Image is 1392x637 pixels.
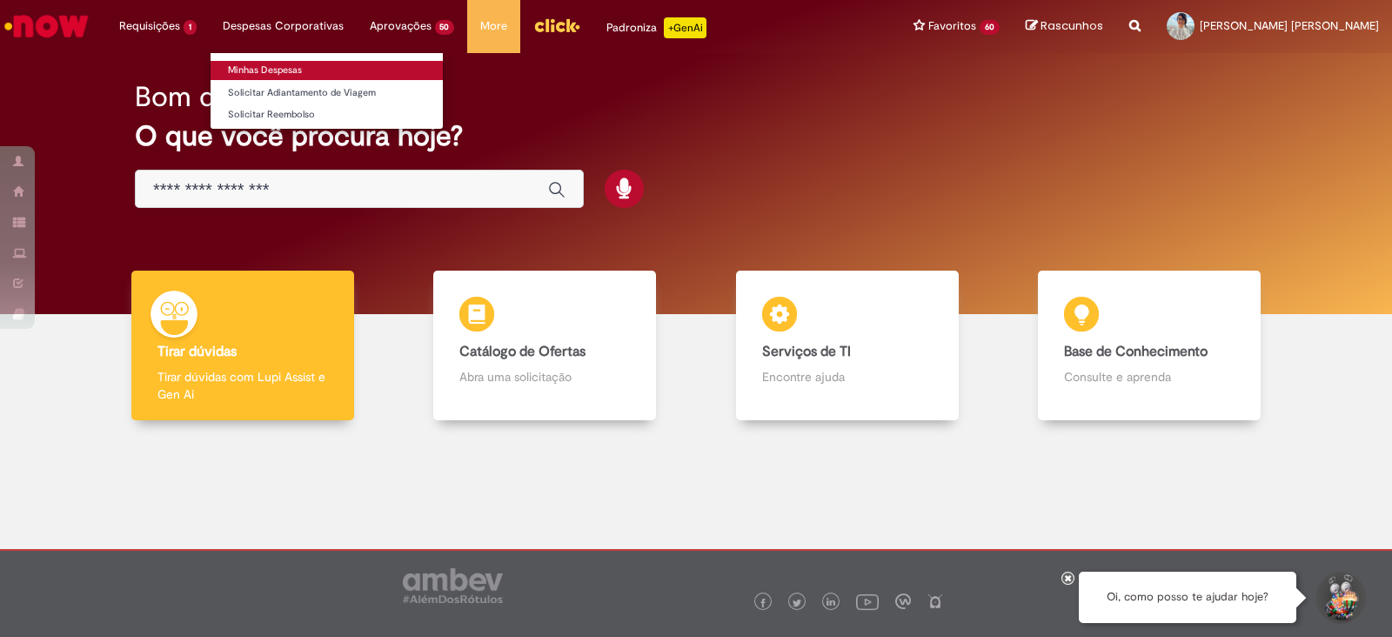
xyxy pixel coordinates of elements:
[1064,343,1208,360] b: Base de Conhecimento
[606,17,706,38] div: Padroniza
[2,9,91,44] img: ServiceNow
[394,271,697,421] a: Catálogo de Ofertas Abra uma solicitação
[980,20,1000,35] span: 60
[1314,572,1366,624] button: Iniciar Conversa de Suporte
[480,17,507,35] span: More
[223,17,344,35] span: Despesas Corporativas
[135,82,327,112] h2: Bom dia, Luana
[459,368,630,386] p: Abra uma solicitação
[1079,572,1296,623] div: Oi, como posso te ajudar hoje?
[1200,18,1379,33] span: [PERSON_NAME] [PERSON_NAME]
[184,20,197,35] span: 1
[762,343,851,360] b: Serviços de TI
[135,121,1257,151] h2: O que você procura hoje?
[1041,17,1103,34] span: Rascunhos
[370,17,432,35] span: Aprovações
[999,271,1302,421] a: Base de Conhecimento Consulte e aprenda
[1064,368,1235,386] p: Consulte e aprenda
[211,61,443,80] a: Minhas Despesas
[895,593,911,609] img: logo_footer_workplace.png
[762,368,933,386] p: Encontre ajuda
[664,17,706,38] p: +GenAi
[696,271,999,421] a: Serviços de TI Encontre ajuda
[157,343,237,360] b: Tirar dúvidas
[793,599,801,607] img: logo_footer_twitter.png
[211,84,443,103] a: Solicitar Adiantamento de Viagem
[210,52,444,130] ul: Despesas Corporativas
[211,105,443,124] a: Solicitar Reembolso
[459,343,586,360] b: Catálogo de Ofertas
[533,12,580,38] img: click_logo_yellow_360x200.png
[759,599,767,607] img: logo_footer_facebook.png
[91,271,394,421] a: Tirar dúvidas Tirar dúvidas com Lupi Assist e Gen Ai
[927,593,943,609] img: logo_footer_naosei.png
[435,20,455,35] span: 50
[856,590,879,613] img: logo_footer_youtube.png
[119,17,180,35] span: Requisições
[157,368,328,403] p: Tirar dúvidas com Lupi Assist e Gen Ai
[403,568,503,603] img: logo_footer_ambev_rotulo_gray.png
[826,598,835,608] img: logo_footer_linkedin.png
[928,17,976,35] span: Favoritos
[1026,18,1103,35] a: Rascunhos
